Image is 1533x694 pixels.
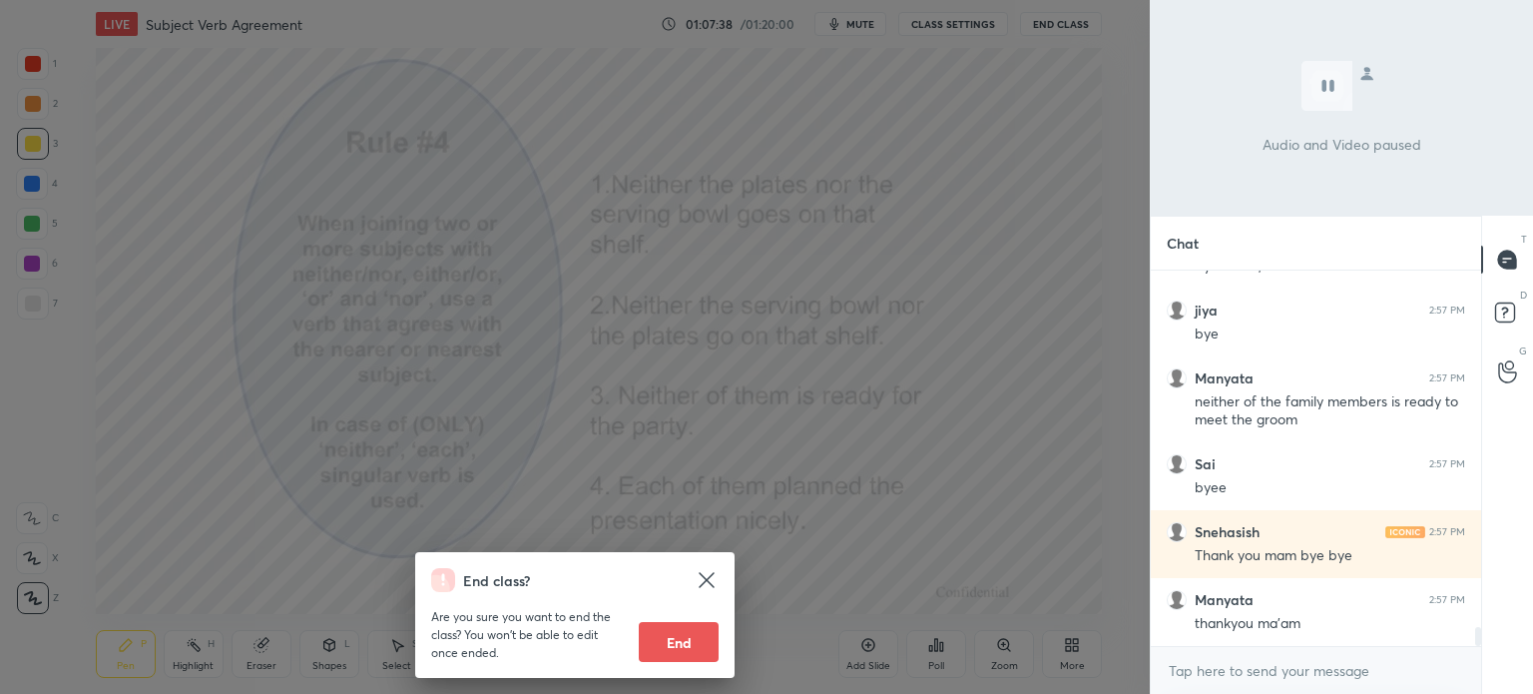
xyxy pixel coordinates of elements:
img: iconic-light.a09c19a4.png [1385,526,1425,538]
p: Audio and Video paused [1263,134,1421,155]
button: End [639,622,719,662]
h6: Manyata [1195,369,1254,387]
div: 2:57 PM [1429,305,1465,317]
h6: jiya [1195,302,1218,320]
div: 2:57 PM [1429,458,1465,470]
h4: End class? [463,570,530,591]
h6: Sai [1195,455,1216,473]
img: default.png [1167,301,1187,321]
img: default.png [1167,454,1187,474]
h6: Snehasish [1195,523,1260,541]
p: Are you sure you want to end the class? You won’t be able to edit once ended. [431,608,623,662]
p: Chat [1151,217,1215,270]
div: byee [1195,478,1465,498]
h6: Manyata [1195,591,1254,609]
img: default.png [1167,590,1187,610]
p: D [1520,288,1527,303]
img: default.png [1167,368,1187,388]
div: 2:57 PM [1429,594,1465,606]
div: bye [1195,325,1465,345]
img: default.png [1167,522,1187,542]
p: T [1521,232,1527,247]
div: neither of the family members is ready to meet the groom [1195,392,1465,430]
div: 2:57 PM [1429,372,1465,384]
div: grid [1151,271,1481,646]
div: thankyou ma'am [1195,614,1465,634]
div: Thank you mam bye bye [1195,546,1465,566]
p: G [1519,344,1527,358]
div: 2:57 PM [1429,526,1465,538]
